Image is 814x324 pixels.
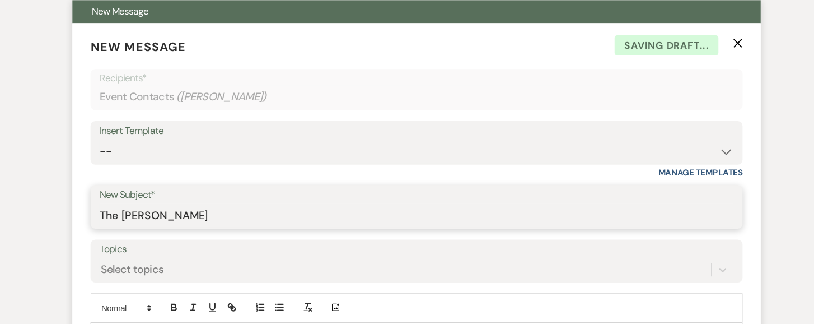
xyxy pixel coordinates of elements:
div: Select topics [114,242,172,257]
label: Topics [113,223,701,239]
span: Saving draft... [591,33,687,52]
span: New Message [105,36,193,50]
a: Manage Templates [631,155,709,165]
p: The [PERSON_NAME]’s [114,306,700,318]
label: New Subject* [113,173,701,189]
div: Event Contacts [113,79,701,101]
p: Recipients* [113,65,701,80]
span: New Message [106,4,158,16]
span: ( [PERSON_NAME] ) [184,82,268,98]
div: Insert Template [113,113,701,129]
